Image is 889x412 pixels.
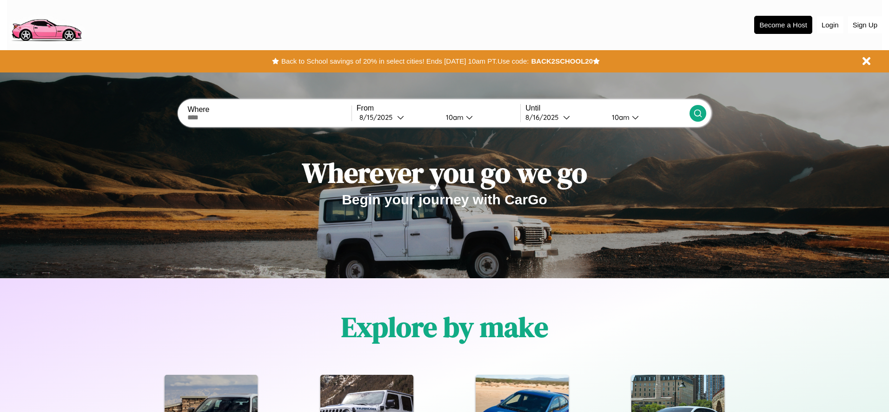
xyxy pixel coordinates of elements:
div: 10am [441,113,466,122]
label: Until [525,104,689,112]
div: 10am [607,113,632,122]
label: Where [187,105,351,114]
label: From [357,104,520,112]
button: Sign Up [848,16,882,33]
button: Login [817,16,843,33]
img: logo [7,5,86,44]
button: 10am [604,112,689,122]
div: 8 / 15 / 2025 [359,113,397,122]
button: Back to School savings of 20% in select cities! Ends [DATE] 10am PT.Use code: [279,55,531,68]
button: 10am [438,112,520,122]
div: 8 / 16 / 2025 [525,113,563,122]
button: 8/15/2025 [357,112,438,122]
button: Become a Host [754,16,812,34]
b: BACK2SCHOOL20 [531,57,593,65]
h1: Explore by make [341,308,548,346]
